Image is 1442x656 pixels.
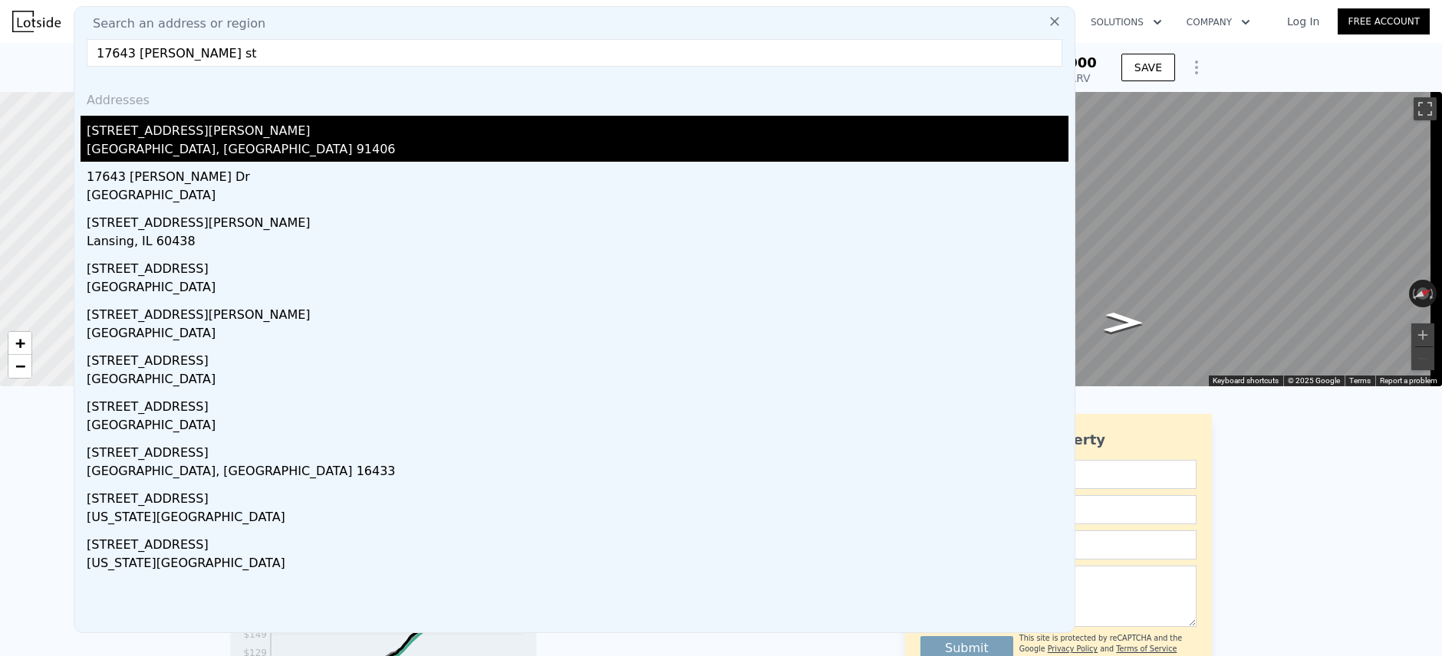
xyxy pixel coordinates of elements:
a: Privacy Policy [1048,645,1098,653]
div: [STREET_ADDRESS] [87,346,1068,370]
div: Lansing, IL 60438 [87,232,1068,254]
button: Solutions [1078,8,1174,36]
button: Rotate clockwise [1429,280,1437,307]
span: © 2025 Google [1288,376,1340,385]
div: [GEOGRAPHIC_DATA] [87,370,1068,392]
button: Zoom out [1411,347,1434,370]
div: [US_STATE][GEOGRAPHIC_DATA] [87,508,1068,530]
a: Report a problem [1380,376,1437,385]
button: Reset the view [1408,283,1438,304]
img: Lotside [12,11,61,32]
button: SAVE [1121,54,1175,81]
a: Free Account [1338,8,1430,34]
button: Zoom in [1411,323,1434,346]
div: [STREET_ADDRESS] [87,530,1068,554]
a: Zoom in [8,332,31,355]
button: Rotate counterclockwise [1409,280,1417,307]
div: Addresses [81,79,1068,116]
div: [STREET_ADDRESS][PERSON_NAME] [87,300,1068,324]
div: [GEOGRAPHIC_DATA] [87,186,1068,208]
div: [STREET_ADDRESS][PERSON_NAME] [87,116,1068,140]
div: [GEOGRAPHIC_DATA], [GEOGRAPHIC_DATA] 16433 [87,462,1068,484]
button: Company [1174,8,1263,36]
span: − [15,356,25,376]
button: Toggle fullscreen view [1414,97,1437,120]
div: [GEOGRAPHIC_DATA] [87,416,1068,438]
div: [GEOGRAPHIC_DATA] [87,278,1068,300]
div: [GEOGRAPHIC_DATA] [87,324,1068,346]
a: Terms of Service [1116,645,1177,653]
button: Keyboard shortcuts [1213,376,1279,386]
a: Log In [1269,14,1338,29]
span: Search an address or region [81,15,265,33]
tspan: $149 [243,629,267,640]
div: [STREET_ADDRESS] [87,392,1068,416]
div: [US_STATE][GEOGRAPHIC_DATA] [87,554,1068,576]
path: Go Northeast, Sheridan Ave [1087,307,1160,337]
button: Show Options [1181,52,1212,83]
div: [STREET_ADDRESS] [87,438,1068,462]
a: Zoom out [8,355,31,378]
span: + [15,333,25,353]
div: 17643 [PERSON_NAME] Dr [87,162,1068,186]
div: [STREET_ADDRESS] [87,254,1068,278]
input: Enter an address, city, region, neighborhood or zip code [87,39,1062,67]
a: Terms [1349,376,1371,385]
div: [STREET_ADDRESS][PERSON_NAME] [87,208,1068,232]
div: [GEOGRAPHIC_DATA], [GEOGRAPHIC_DATA] 91406 [87,140,1068,162]
div: [STREET_ADDRESS] [87,484,1068,508]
